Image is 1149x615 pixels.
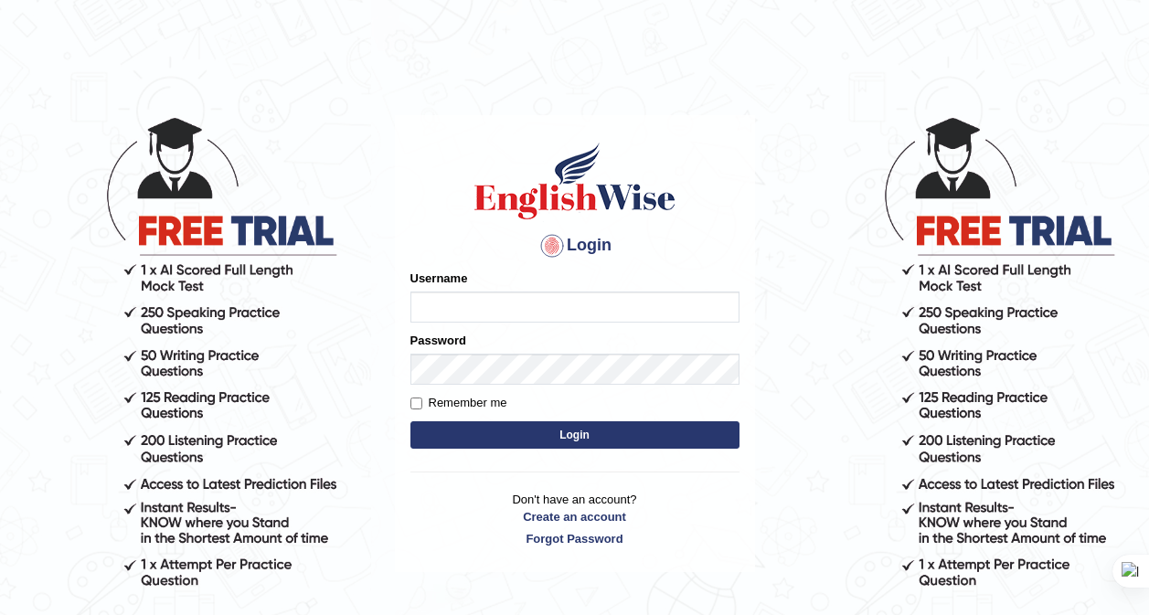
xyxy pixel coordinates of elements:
label: Username [410,270,468,287]
p: Don't have an account? [410,491,739,547]
img: Logo of English Wise sign in for intelligent practice with AI [471,140,679,222]
h4: Login [410,231,739,260]
button: Login [410,421,739,449]
a: Create an account [410,508,739,525]
a: Forgot Password [410,530,739,547]
label: Remember me [410,394,507,412]
label: Password [410,332,466,349]
input: Remember me [410,398,422,409]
